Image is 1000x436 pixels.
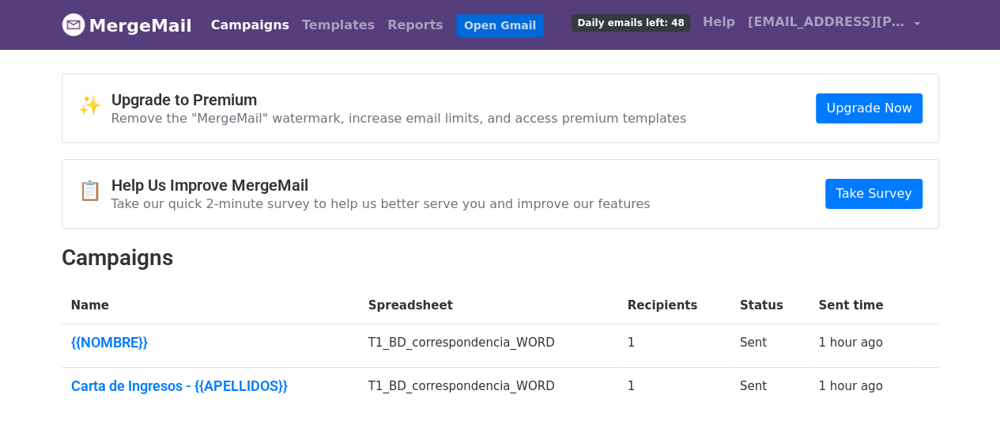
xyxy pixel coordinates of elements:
td: Sent [730,324,809,368]
a: 1 hour ago [818,336,882,350]
a: [EMAIL_ADDRESS][PERSON_NAME][DOMAIN_NAME] [742,6,926,44]
th: Status [730,287,809,324]
a: {{NOMBRE}} [71,334,349,351]
span: 📋 [78,180,111,203]
th: Recipients [618,287,730,324]
h4: Upgrade to Premium [111,90,687,109]
h2: Campaigns [62,245,939,271]
a: Reports [381,9,450,41]
a: Take Survey [825,179,922,209]
h4: Help Us Improve MergeMail [111,176,651,195]
td: 1 [618,367,730,410]
td: Sent [730,367,809,410]
td: T1_BD_correspondencia_WORD [359,367,618,410]
th: Sent time [809,287,915,324]
a: Carta de Ingresos - {{APELLIDOS}} [71,377,349,395]
a: Help [696,6,742,38]
a: 1 hour ago [818,379,882,393]
p: Remove the "MergeMail" watermark, increase email limits, and access premium templates [111,110,687,127]
td: 1 [618,324,730,368]
a: Upgrade Now [816,93,922,123]
img: MergeMail logo [62,13,85,36]
td: T1_BD_correspondencia_WORD [359,324,618,368]
a: Open Gmail [456,14,544,37]
span: Daily emails left: 48 [572,14,689,32]
p: Take our quick 2-minute survey to help us better serve you and improve our features [111,195,651,212]
span: ✨ [78,94,111,117]
a: Daily emails left: 48 [565,6,696,38]
th: Spreadsheet [359,287,618,324]
th: Name [62,287,359,324]
a: MergeMail [62,9,192,42]
a: Campaigns [205,9,296,41]
span: [EMAIL_ADDRESS][PERSON_NAME][DOMAIN_NAME] [748,13,906,32]
a: Templates [296,9,381,41]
